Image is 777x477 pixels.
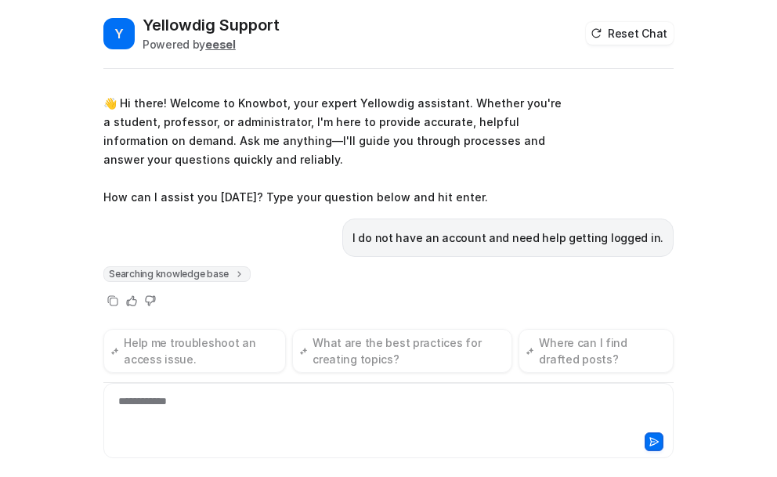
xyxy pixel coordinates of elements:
button: Reset Chat [586,22,674,45]
b: eesel [205,38,236,51]
button: Where can I find drafted posts? [519,329,674,373]
button: Help me troubleshoot an access issue. [103,329,286,373]
span: Searching knowledge base [103,266,251,282]
p: I do not have an account and need help getting logged in. [352,229,663,248]
h2: Yellowdig Support [143,14,280,36]
div: Powered by [143,36,280,52]
button: What are the best practices for creating topics? [292,329,512,373]
p: 👋 Hi there! Welcome to Knowbot, your expert Yellowdig assistant. Whether you're a student, profes... [103,94,562,207]
span: Y [103,18,135,49]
